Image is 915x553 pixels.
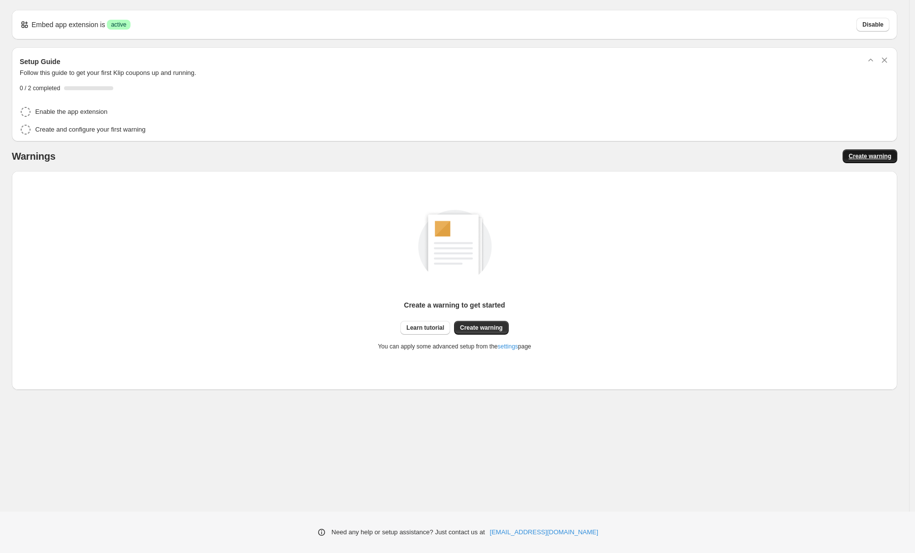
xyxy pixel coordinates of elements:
p: You can apply some advanced setup from the page [378,343,531,350]
h4: Create and configure your first warning [35,125,146,135]
span: Learn tutorial [406,324,444,332]
button: Disable [856,18,889,32]
span: 0 / 2 completed [20,84,60,92]
p: Create a warning to get started [404,300,505,310]
h4: Enable the app extension [35,107,108,117]
p: Embed app extension is [32,20,105,30]
span: active [111,21,126,29]
a: Create warning [843,149,897,163]
span: Create warning [460,324,503,332]
span: Disable [862,21,883,29]
h3: Setup Guide [20,57,60,67]
a: Learn tutorial [400,321,450,335]
a: Create warning [454,321,509,335]
span: Create warning [849,152,891,160]
a: settings [497,343,518,350]
h2: Warnings [12,150,56,162]
p: Follow this guide to get your first Klip coupons up and running. [20,68,889,78]
a: [EMAIL_ADDRESS][DOMAIN_NAME] [490,527,598,537]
